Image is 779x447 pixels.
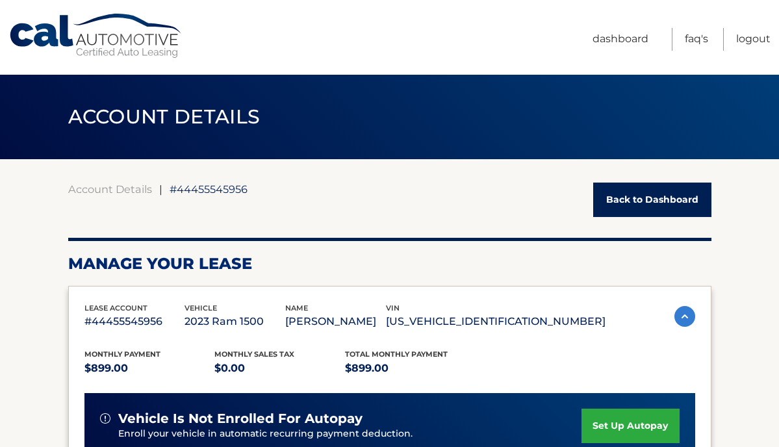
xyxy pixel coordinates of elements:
[674,306,695,327] img: accordion-active.svg
[581,409,679,443] a: set up autopay
[84,303,147,313] span: lease account
[345,359,476,377] p: $899.00
[159,183,162,196] span: |
[100,413,110,424] img: alert-white.svg
[685,28,708,51] a: FAQ's
[8,13,184,59] a: Cal Automotive
[84,359,215,377] p: $899.00
[345,350,448,359] span: Total Monthly Payment
[185,303,217,313] span: vehicle
[736,28,771,51] a: Logout
[68,254,711,274] h2: Manage Your Lease
[118,427,582,441] p: Enroll your vehicle in automatic recurring payment deduction.
[593,183,711,217] a: Back to Dashboard
[386,303,400,313] span: vin
[386,313,606,331] p: [US_VEHICLE_IDENTIFICATION_NUMBER]
[214,359,345,377] p: $0.00
[68,105,261,129] span: ACCOUNT DETAILS
[185,313,285,331] p: 2023 Ram 1500
[84,313,185,331] p: #44455545956
[285,303,308,313] span: name
[285,313,386,331] p: [PERSON_NAME]
[593,28,648,51] a: Dashboard
[118,411,363,427] span: vehicle is not enrolled for autopay
[214,350,294,359] span: Monthly sales Tax
[170,183,248,196] span: #44455545956
[68,183,152,196] a: Account Details
[84,350,160,359] span: Monthly Payment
